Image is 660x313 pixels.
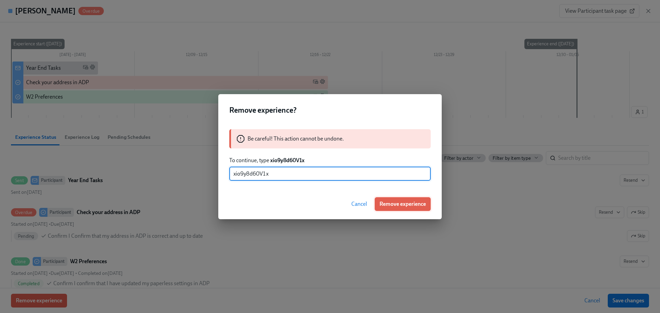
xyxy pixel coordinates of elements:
strong: xio9y8d60V1x [270,157,305,164]
button: Remove experience [375,197,431,211]
p: To continue, type [229,157,431,164]
span: Remove experience [379,201,426,208]
span: Cancel [351,201,367,208]
h2: Remove experience? [229,105,431,115]
p: Be careful! This action cannot be undone. [247,135,344,143]
button: Cancel [346,197,372,211]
